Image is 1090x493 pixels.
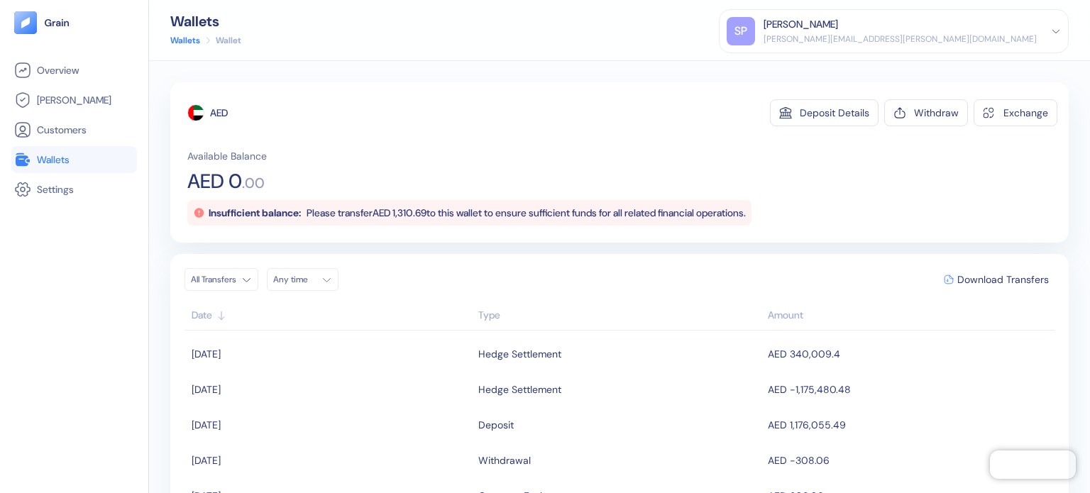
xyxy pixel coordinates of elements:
[727,17,755,45] div: SP
[14,151,134,168] a: Wallets
[307,206,746,219] span: Please transfer AED 1,310.69 to this wallet to ensure sufficient funds for all related financial ...
[768,308,1047,323] div: Sort descending
[478,377,561,401] div: Hedge Settlement
[185,336,475,372] td: [DATE]
[974,99,1057,126] button: Exchange
[764,443,1055,478] td: AED -308.06
[478,342,561,366] div: Hedge Settlement
[14,181,134,198] a: Settings
[170,14,241,28] div: Wallets
[37,153,70,167] span: Wallets
[764,407,1055,443] td: AED 1,176,055.49
[478,308,761,323] div: Sort ascending
[14,62,134,79] a: Overview
[14,92,134,109] a: [PERSON_NAME]
[957,275,1049,284] span: Download Transfers
[884,99,968,126] button: Withdraw
[267,268,338,291] button: Any time
[37,93,111,107] span: [PERSON_NAME]
[14,11,37,34] img: logo-tablet-V2.svg
[185,372,475,407] td: [DATE]
[242,176,265,190] span: . 00
[764,17,838,32] div: [PERSON_NAME]
[764,33,1037,45] div: [PERSON_NAME][EMAIL_ADDRESS][PERSON_NAME][DOMAIN_NAME]
[764,336,1055,372] td: AED 340,009.4
[37,63,79,77] span: Overview
[14,121,134,138] a: Customers
[210,106,228,120] div: AED
[187,172,242,192] span: AED 0
[914,108,959,118] div: Withdraw
[185,443,475,478] td: [DATE]
[1003,108,1048,118] div: Exchange
[209,206,301,219] span: Insufficient balance:
[770,99,879,126] button: Deposit Details
[44,18,70,28] img: logo
[37,182,74,196] span: Settings
[170,34,200,47] a: Wallets
[764,372,1055,407] td: AED -1,175,480.48
[478,413,514,437] div: Deposit
[187,149,267,163] span: Available Balance
[273,274,316,285] div: Any time
[938,269,1055,290] button: Download Transfers
[990,450,1076,479] iframe: Chatra live chat
[478,448,531,472] div: Withdrawal
[37,123,87,137] span: Customers
[185,407,475,443] td: [DATE]
[192,308,471,323] div: Sort ascending
[800,108,869,118] div: Deposit Details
